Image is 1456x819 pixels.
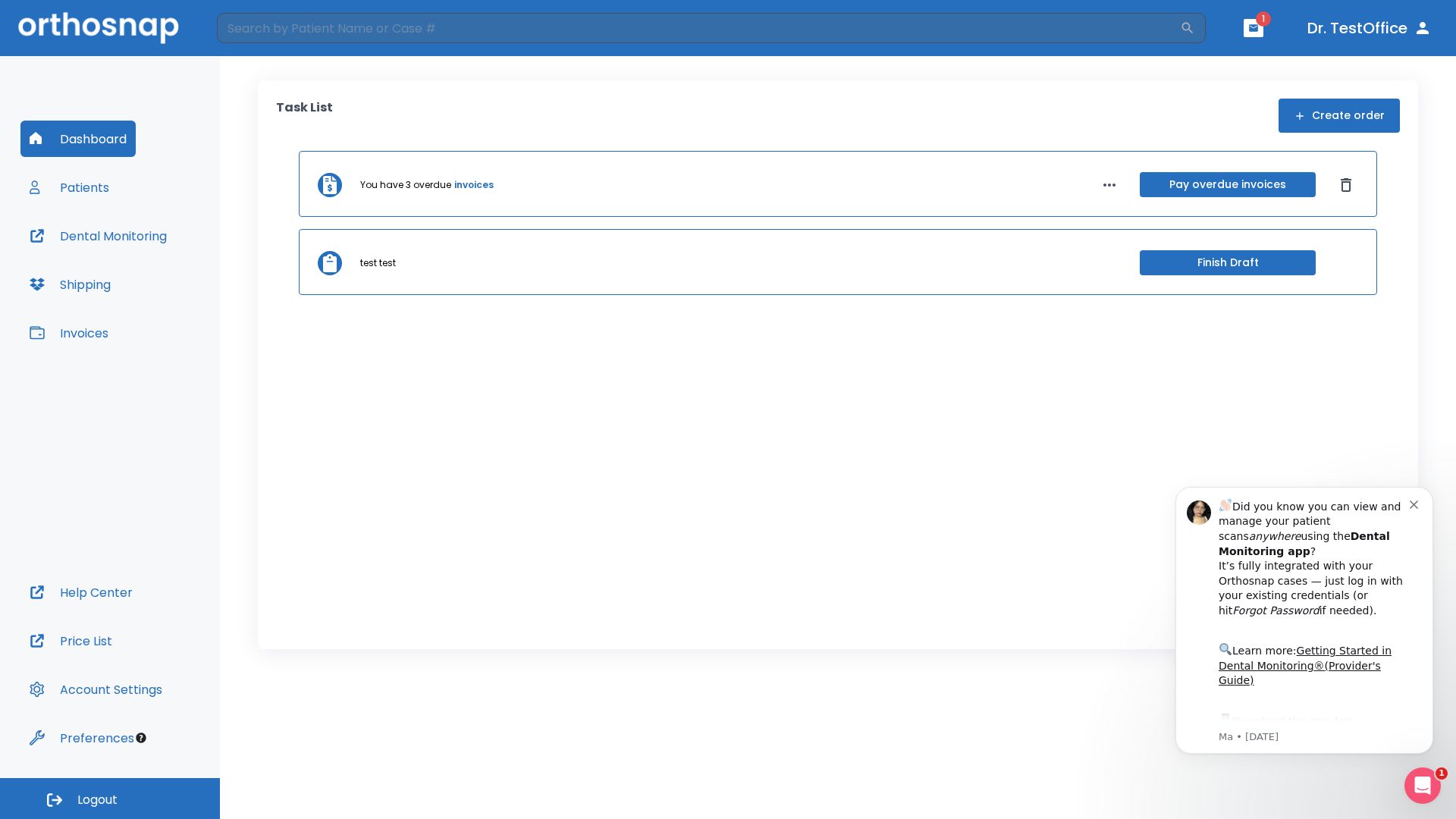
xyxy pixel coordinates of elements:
[134,731,148,745] div: Tooltip anchor
[20,169,118,206] button: Patients
[20,671,171,708] button: Account Settings
[20,720,143,756] button: Preferences
[20,266,120,303] button: Shipping
[360,256,396,270] p: test test
[360,178,451,192] p: You have 3 overdue
[66,266,257,280] p: Message from Ma, sent 3w ago
[20,574,142,610] button: Help Center
[1279,99,1400,133] button: Create order
[1140,250,1316,275] button: Finish Draft
[1404,767,1441,804] iframe: Intercom live chat
[1140,172,1316,197] button: Pay overdue invoices
[18,12,179,43] img: Orthosnap
[1436,767,1448,780] span: 1
[20,218,176,254] button: Dental Monitoring
[66,251,201,278] a: App Store
[1153,464,1456,778] iframe: Intercom notifications message
[20,623,121,659] button: Price List
[1334,173,1358,197] button: Dismiss
[257,33,269,45] button: Dismiss notification
[454,178,494,192] a: invoices
[217,13,1180,43] input: Search by Patient Name or Case #
[20,315,118,351] button: Invoices
[276,99,333,133] p: Task List
[20,121,136,157] button: Dashboard
[77,792,118,808] span: Logout
[66,247,257,325] div: Download the app: | ​ Let us know if you need help getting started!
[1301,14,1438,42] button: Dr. TestOffice
[1256,11,1271,27] span: 1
